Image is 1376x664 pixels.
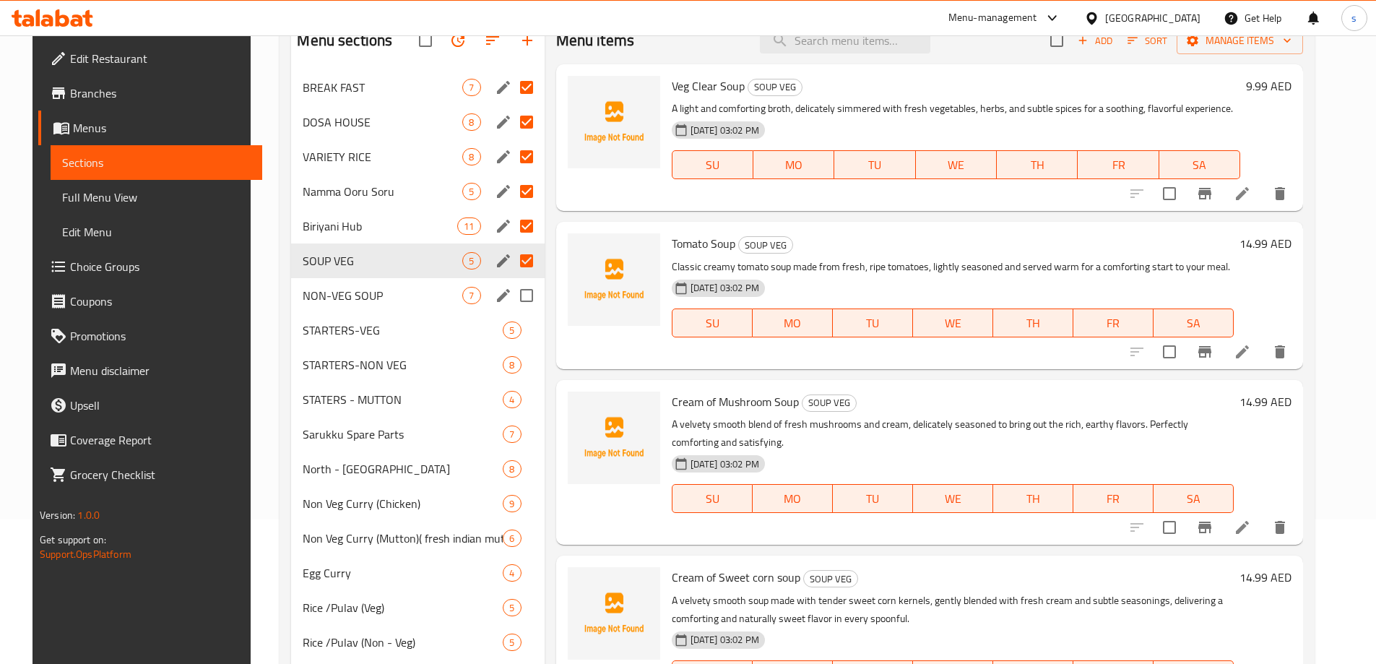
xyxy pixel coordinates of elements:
[685,124,765,137] span: [DATE] 03:02 PM
[1073,484,1154,513] button: FR
[1042,25,1072,56] span: Select section
[503,636,520,650] span: 5
[38,41,262,76] a: Edit Restaurant
[568,76,660,168] img: Veg Clear Soup
[303,113,462,131] span: DOSA HOUSE
[678,155,748,176] span: SU
[922,155,991,176] span: WE
[51,215,262,249] a: Edit Menu
[1159,150,1240,179] button: SA
[493,250,514,272] button: edit
[463,150,480,164] span: 8
[70,362,251,379] span: Menu disclaimer
[748,79,802,95] span: SOUP VEG
[291,382,544,417] div: STATERS - MUTTON4
[916,150,997,179] button: WE
[303,599,503,616] div: Rice /Pulav (Veg)
[38,319,262,353] a: Promotions
[1072,30,1118,52] button: Add
[291,278,544,313] div: NON-VEG SOUP7edit
[1239,392,1291,412] h6: 14.99 AED
[70,397,251,414] span: Upsell
[463,81,480,95] span: 7
[802,394,856,411] span: SOUP VEG
[1246,76,1291,96] h6: 9.99 AED
[1234,519,1251,536] a: Edit menu item
[503,564,521,582] div: items
[291,174,544,209] div: Namma Ooru Soru5edit
[291,486,544,521] div: Non Veg Curry (Chicken)9
[993,309,1073,337] button: TH
[919,313,987,334] span: WE
[503,530,521,547] div: items
[291,139,544,174] div: VARIETY RICE8edit
[993,484,1073,513] button: TH
[70,85,251,102] span: Branches
[840,155,909,176] span: TU
[1177,27,1303,54] button: Manage items
[463,116,480,129] span: 8
[685,633,765,647] span: [DATE] 03:02 PM
[493,285,514,306] button: edit
[802,394,857,412] div: SOUP VEG
[303,530,503,547] span: Non Veg Curry (Mutton)( fresh indian mutton)
[503,324,520,337] span: 5
[1234,185,1251,202] a: Edit menu item
[913,484,993,513] button: WE
[303,426,503,443] span: Sarukku Spare Parts
[1187,335,1222,369] button: Branch-specific-item
[803,570,858,587] div: SOUP VEG
[672,100,1241,118] p: A light and comforting broth, delicately simmered with fresh vegetables, herbs, and subtle spices...
[1234,343,1251,361] a: Edit menu item
[303,287,462,304] span: NON-VEG SOUP
[291,625,544,660] div: Rice /Pulav (Non - Veg)5
[493,181,514,202] button: edit
[73,119,251,137] span: Menus
[70,50,251,67] span: Edit Restaurant
[303,634,503,651] div: Rice /Pulav (Non - Veg)
[503,497,520,511] span: 9
[913,309,993,337] button: WE
[70,466,251,483] span: Grocery Checklist
[672,415,1234,452] p: A velvety smooth blend of fresh mushrooms and cream, delicately seasoned to bring out the rich, e...
[503,358,520,372] span: 8
[38,423,262,457] a: Coverage Report
[291,70,544,105] div: BREAK FAST7edit
[753,484,833,513] button: MO
[493,215,514,237] button: edit
[503,601,520,615] span: 5
[493,146,514,168] button: edit
[475,23,510,58] span: Sort sections
[804,571,857,587] span: SOUP VEG
[297,30,392,51] h2: Menu sections
[678,488,747,509] span: SU
[672,150,753,179] button: SU
[303,252,462,270] span: SOUP VEG
[1165,155,1234,176] span: SA
[997,150,1078,179] button: TH
[685,457,765,471] span: [DATE] 03:02 PM
[672,566,800,588] span: Cream of Sweet corn soup
[70,258,251,275] span: Choice Groups
[672,75,745,97] span: Veg Clear Soup
[919,488,987,509] span: WE
[503,634,521,651] div: items
[503,460,521,478] div: items
[1263,176,1297,211] button: delete
[759,155,828,176] span: MO
[672,592,1234,628] p: A velvety smooth soup made with tender sweet corn kernels, gently blended with fresh cream and su...
[503,532,520,546] span: 6
[70,431,251,449] span: Coverage Report
[1128,33,1167,49] span: Sort
[503,322,521,339] div: items
[291,348,544,382] div: STARTERS-NON VEG8
[410,25,441,56] span: Select all sections
[462,183,480,200] div: items
[303,79,462,96] div: BREAK FAST
[291,417,544,452] div: Sarukku Spare Parts7
[40,530,106,549] span: Get support on:
[303,183,462,200] span: Namma Ooru Soru
[40,545,131,564] a: Support.OpsPlatform
[291,521,544,556] div: Non Veg Curry (Mutton)( fresh indian mutton)6
[303,217,457,235] span: Biriyani Hub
